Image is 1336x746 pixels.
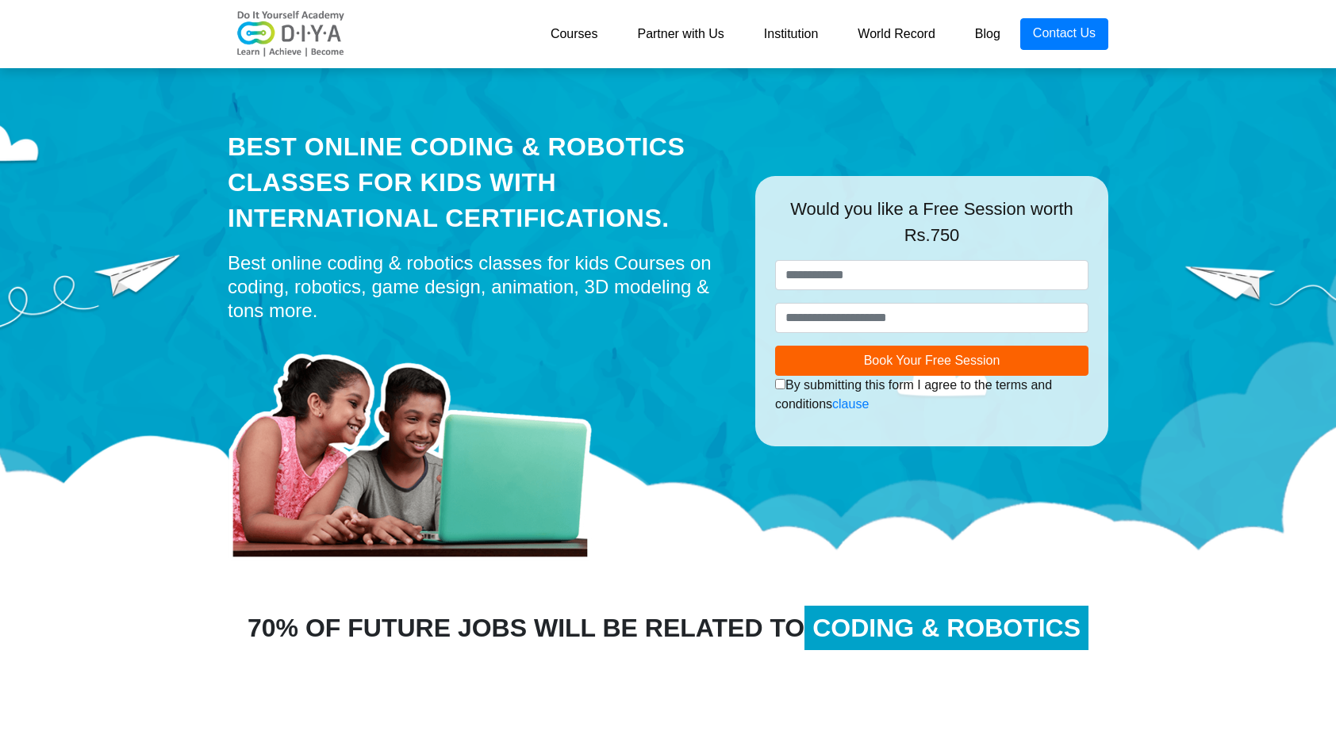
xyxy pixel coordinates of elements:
a: Courses [531,18,618,50]
img: home-prod.png [228,331,608,560]
span: CODING & ROBOTICS [804,606,1088,650]
div: Would you like a Free Session worth Rs.750 [775,196,1088,260]
a: Institution [744,18,838,50]
div: Best Online Coding & Robotics Classes for kids with International Certifications. [228,129,731,235]
a: clause [832,397,869,411]
div: 70% OF FUTURE JOBS WILL BE RELATED TO [216,609,1120,647]
div: Best online coding & robotics classes for kids Courses on coding, robotics, game design, animatio... [228,251,731,323]
a: Contact Us [1020,18,1108,50]
a: Partner with Us [617,18,743,50]
span: Book Your Free Session [864,354,1000,367]
a: Blog [955,18,1020,50]
img: logo-v2.png [228,10,355,58]
div: By submitting this form I agree to the terms and conditions [775,376,1088,414]
button: Book Your Free Session [775,346,1088,376]
a: World Record [838,18,955,50]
